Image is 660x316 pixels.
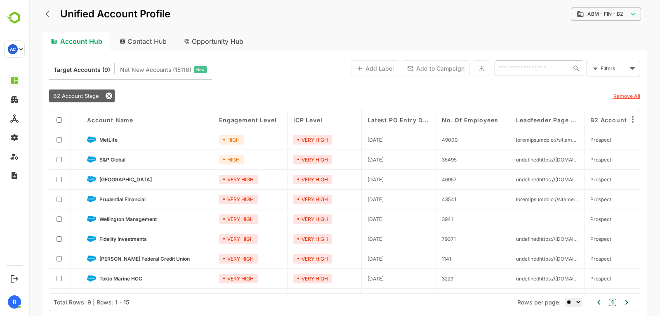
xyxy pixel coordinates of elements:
[413,216,424,222] span: 3941
[339,256,355,262] span: 2025-09-24
[71,216,128,222] span: Wellington Management
[190,234,229,244] div: VERY HIGH
[561,256,582,262] span: Prospect
[561,276,582,282] span: Prospect
[148,32,222,50] div: Opportunity Hub
[413,116,469,124] span: No. of Employees
[190,214,229,224] div: VERY HIGH
[413,236,427,242] span: 79071
[71,276,113,282] span: Tokio Marine HCC
[14,8,27,20] button: back
[487,137,549,143] span: undefinedhttps://www.acalvio.com/, undefinedhttps://www.acalvio.com/contact/, undefinedhttps://ww...
[91,64,163,75] span: Net New Accounts ( 15116 )
[190,254,229,264] div: VERY HIGH
[339,137,355,143] span: 2025-09-16
[487,176,549,183] span: undefinedhttps://www.acalvio.com/
[487,236,549,242] span: undefinedhttps://www.acalvio.com/about-us/, undefinedhttps://www.acalvio.com/resources/glossary/p...
[264,254,303,264] div: VERY HIGH
[71,137,89,143] span: MetLife
[487,196,549,202] span: undefinedhttps://insights.acalvio.com/honeytokens-for-identity-protection.html?ads_cmpid=20646369...
[264,195,303,204] div: VERY HIGH
[25,64,81,75] span: Known accounts you’ve identified to target - imported from CRM, Offline upload, or promoted from ...
[264,175,303,184] div: VERY HIGH
[322,60,370,76] button: Add Label
[339,276,355,282] span: 2025-09-21
[561,216,582,222] span: Prospect
[561,236,582,242] span: Prospect
[190,135,215,145] div: HIGH
[339,216,355,222] span: 2025-09-19
[561,137,582,143] span: Prospect
[561,196,582,202] span: Prospect
[264,116,294,124] span: ICP Level
[580,299,587,306] button: 1
[561,157,582,163] span: Prospect
[58,116,104,124] span: Account Name
[190,116,247,124] span: Engagement Level
[91,64,178,75] div: Newly surfaced ICP-fit accounts from Intent, Website, LinkedIn, and other engagement signals.
[167,64,176,75] span: New
[264,155,303,164] div: VERY HIGH
[190,175,229,184] div: VERY HIGH
[487,276,549,282] span: undefinedhttps://www.acalvio.com/
[71,256,161,262] span: Randolph Brooks Federal Credit Union
[190,195,229,204] div: VERY HIGH
[190,155,215,164] div: HIGH
[487,157,549,163] span: undefinedhttps://www.acalvio.com/, undefinedhttps://www.acalvio.com/about-us/#ExecutiveTeam, unde...
[339,196,355,202] span: 2025-08-27
[71,236,118,242] span: Fidelity Investments
[561,116,615,124] span: B2 Account Type
[25,299,100,306] div: Total Rows: 9 | Rows: 1 - 15
[264,234,303,244] div: VERY HIGH
[548,10,599,18] div: ABM - FIN - B2
[339,157,355,163] span: 2025-08-27
[71,196,117,202] span: Prudential Financial
[413,256,422,262] span: 1141
[373,60,441,76] button: Add to Campaign
[585,93,611,99] u: Remove All
[71,157,97,163] span: S&P Global
[264,135,303,145] div: VERY HIGH
[572,64,598,73] div: Filters
[71,176,123,183] span: State Street
[444,60,461,76] button: Export the selected data as CSV
[413,276,424,282] span: 3229
[20,89,86,102] div: B2 Account Stage
[8,44,18,54] div: AC
[559,11,594,17] span: ABM - FIN - B2
[339,116,401,124] span: Latest PO Entry Date
[4,10,25,26] img: BambooboxLogoMark.f1c84d78b4c51b1a7b5f700c9845e183.svg
[487,256,549,262] span: undefinedhttps://www.acalvio.com/, undefinedhttps://www.acalvio.com/solutions/honeytokens-for-cro...
[190,274,229,283] div: VERY HIGH
[339,176,355,183] span: 2025-09-21
[413,176,428,183] span: 46957
[13,32,81,50] div: Account Hub
[413,137,429,143] span: 49000
[487,116,549,124] span: Leadfeeder Page URL
[8,295,21,309] div: R
[9,273,20,284] button: Logout
[24,93,70,99] span: B2 Account Stage
[84,32,145,50] div: Contact Hub
[571,59,611,77] div: Filters
[488,299,532,306] span: Rows per page:
[339,236,355,242] span: 2025-08-21
[561,176,582,183] span: Prospect
[31,9,141,19] p: Unified Account Profile
[413,196,427,202] span: 43541
[264,274,303,283] div: VERY HIGH
[413,157,428,163] span: 35495
[542,6,612,22] div: ABM - FIN - B2
[264,214,303,224] div: VERY HIGH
